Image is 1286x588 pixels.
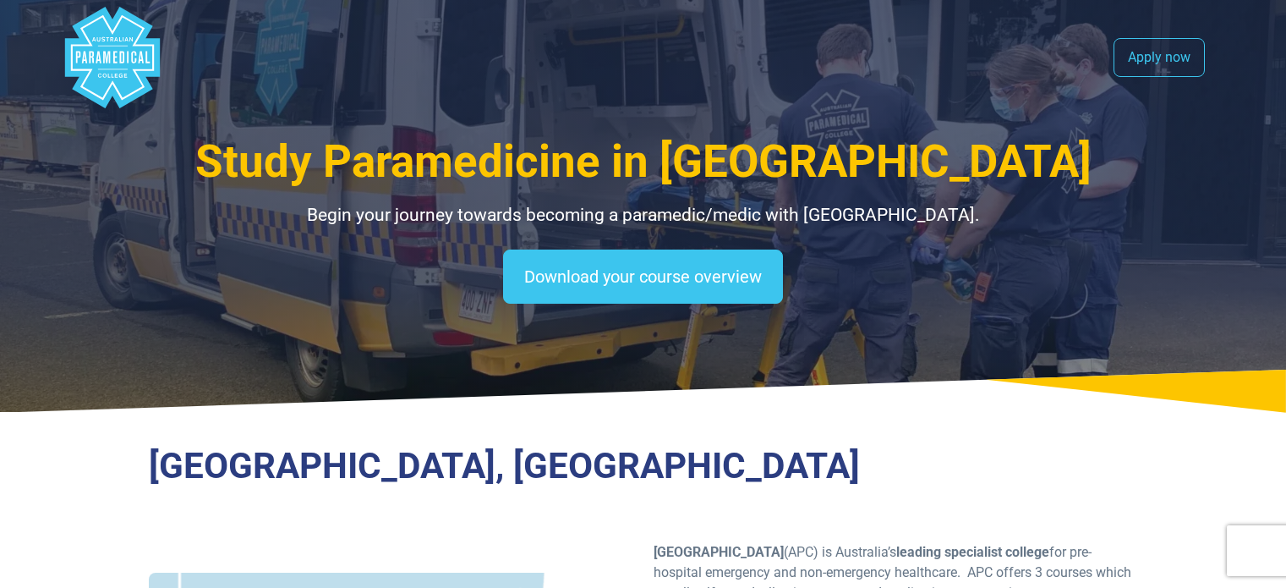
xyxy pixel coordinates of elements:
strong: leading specialist college [896,544,1049,560]
h3: [GEOGRAPHIC_DATA], [GEOGRAPHIC_DATA] [149,445,1138,488]
div: Australian Paramedical College [62,7,163,108]
strong: [GEOGRAPHIC_DATA] [654,544,784,560]
a: Apply now [1114,38,1205,77]
span: Study Paramedicine in [GEOGRAPHIC_DATA] [195,135,1092,188]
a: Download your course overview [503,250,783,304]
p: Begin your journey towards becoming a paramedic/medic with [GEOGRAPHIC_DATA]. [149,202,1138,229]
